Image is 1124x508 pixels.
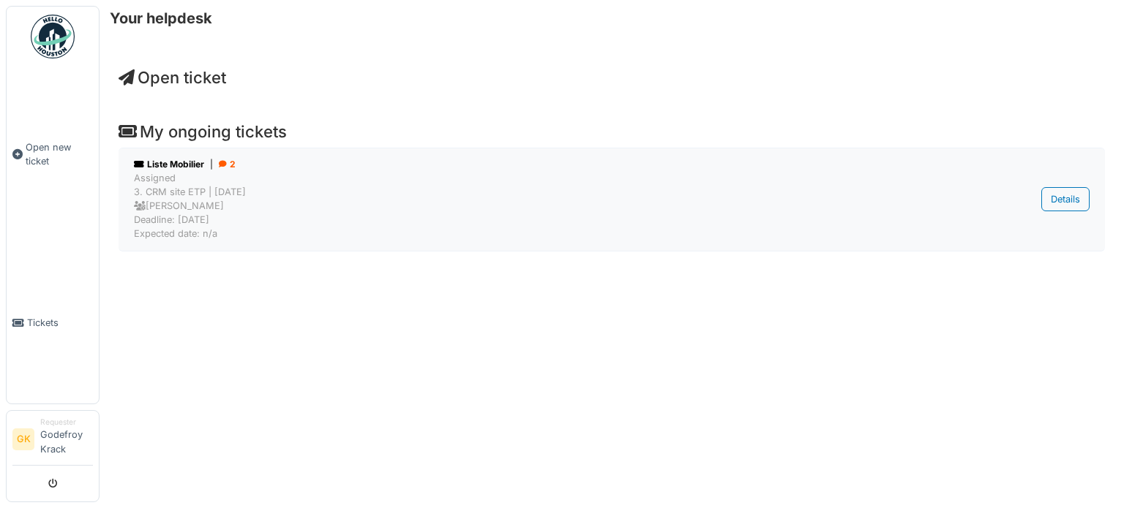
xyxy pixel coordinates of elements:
div: Details [1041,187,1090,211]
h6: Your helpdesk [110,10,212,27]
span: | [210,158,213,171]
a: Tickets [7,242,99,403]
span: Tickets [27,316,93,330]
a: Open new ticket [7,67,99,242]
a: GK RequesterGodefroy Krack [12,417,93,466]
div: Requester [40,417,93,428]
li: Godefroy Krack [40,417,93,462]
div: Liste Mobilier [134,158,937,171]
li: GK [12,428,34,450]
img: Badge_color-CXgf-gQk.svg [31,15,75,58]
a: Liste Mobilier| 2 Assigned3. CRM site ETP | [DATE] [PERSON_NAME]Deadline: [DATE]Expected date: n/... [130,154,1093,245]
a: Open ticket [119,68,226,87]
h4: My ongoing tickets [119,122,1105,141]
div: 2 [219,158,236,171]
div: Assigned 3. CRM site ETP | [DATE] [PERSON_NAME] Deadline: [DATE] Expected date: n/a [134,171,937,241]
span: Open new ticket [26,140,93,168]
